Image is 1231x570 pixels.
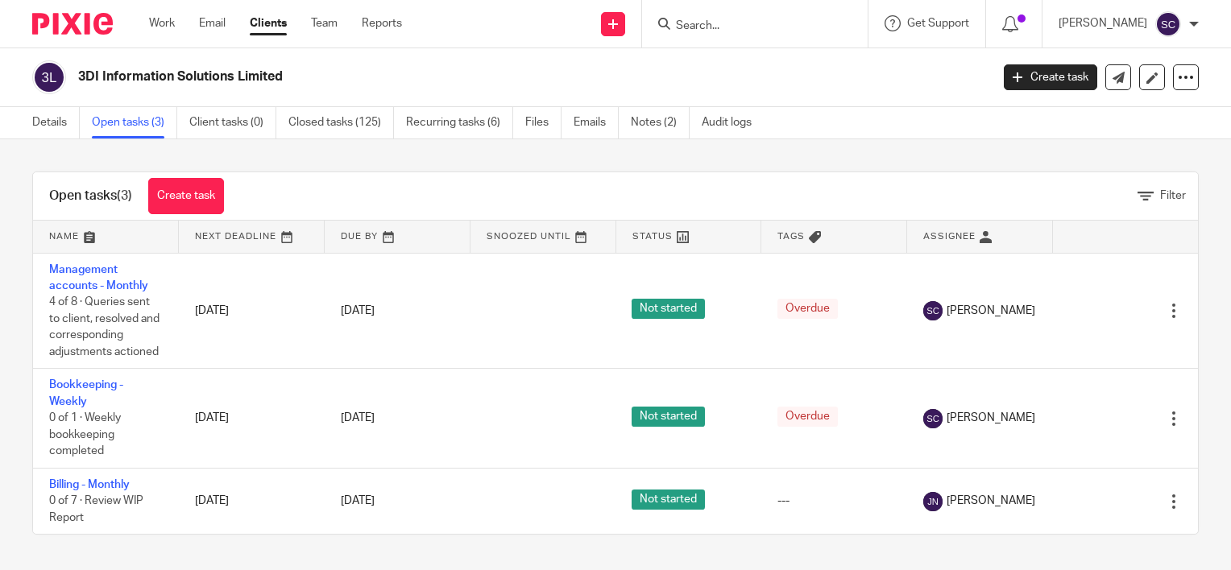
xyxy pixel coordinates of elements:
[923,409,943,428] img: svg%3E
[702,107,764,138] a: Audit logs
[1004,64,1097,90] a: Create task
[32,13,113,35] img: Pixie
[574,107,619,138] a: Emails
[49,495,143,523] span: 0 of 7 · Review WIP Report
[179,468,325,534] td: [DATE]
[777,407,838,427] span: Overdue
[632,232,673,241] span: Status
[907,18,969,29] span: Get Support
[341,305,375,316] span: [DATE]
[250,15,287,31] a: Clients
[148,178,224,214] a: Create task
[631,107,690,138] a: Notes (2)
[149,15,175,31] a: Work
[947,493,1035,509] span: [PERSON_NAME]
[632,489,705,510] span: Not started
[199,15,226,31] a: Email
[341,413,375,424] span: [DATE]
[189,107,276,138] a: Client tasks (0)
[947,410,1035,426] span: [PERSON_NAME]
[632,299,705,319] span: Not started
[49,412,121,456] span: 0 of 1 · Weekly bookkeeping completed
[777,299,838,319] span: Overdue
[341,495,375,506] span: [DATE]
[777,232,805,241] span: Tags
[32,60,66,94] img: svg%3E
[1155,11,1181,37] img: svg%3E
[78,68,799,85] h2: 3DI Information Solutions Limited
[487,232,571,241] span: Snoozed Until
[406,107,513,138] a: Recurring tasks (6)
[49,479,130,490] a: Billing - Monthly
[49,264,148,291] a: Management accounts - Monthly
[49,188,132,204] h1: Open tasks
[674,19,819,34] input: Search
[632,407,705,427] span: Not started
[525,107,562,138] a: Files
[947,303,1035,319] span: [PERSON_NAME]
[117,189,132,202] span: (3)
[49,379,123,407] a: Bookkeeping - Weekly
[92,107,177,138] a: Open tasks (3)
[311,15,338,31] a: Team
[179,253,325,369] td: [DATE]
[777,493,891,509] div: ---
[288,107,394,138] a: Closed tasks (125)
[1059,15,1147,31] p: [PERSON_NAME]
[1160,190,1186,201] span: Filter
[179,369,325,468] td: [DATE]
[923,301,943,320] img: svg%3E
[923,492,943,511] img: svg%3E
[362,15,402,31] a: Reports
[32,107,80,138] a: Details
[49,296,160,357] span: 4 of 8 · Queries sent to client, resolved and corresponding adjustments actioned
